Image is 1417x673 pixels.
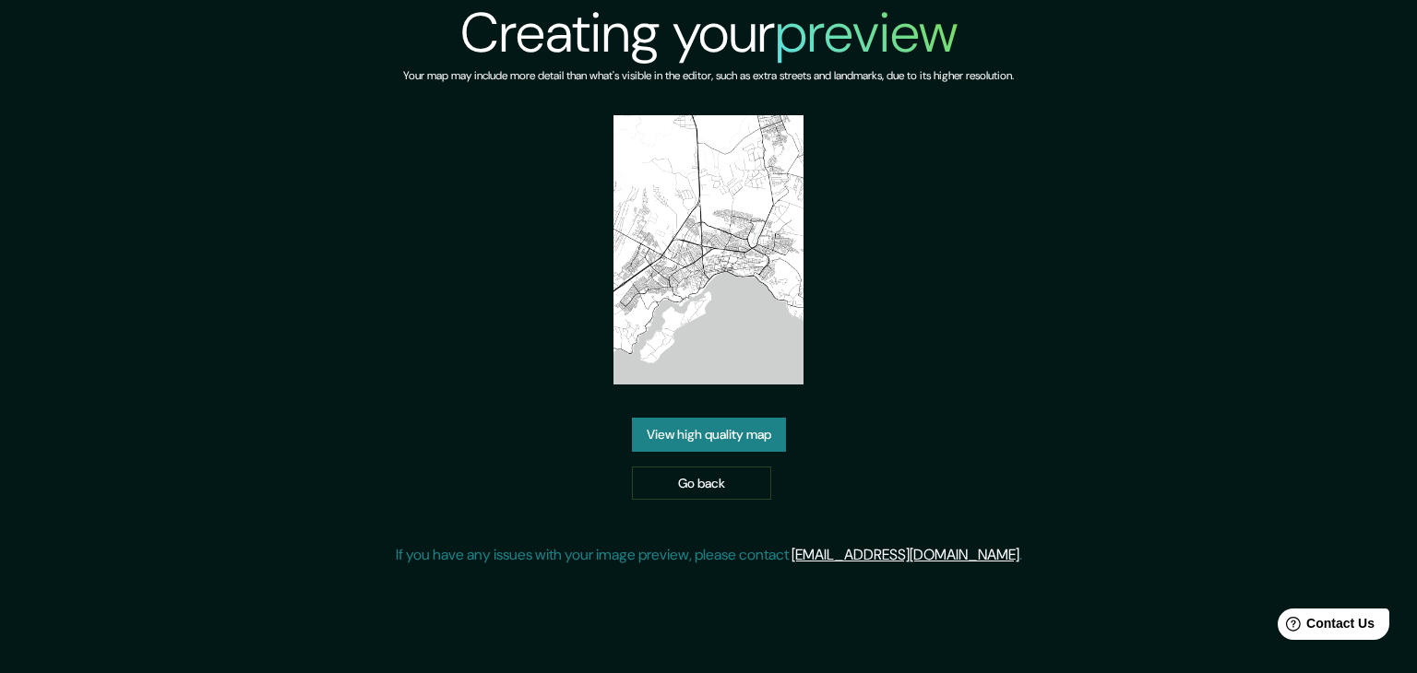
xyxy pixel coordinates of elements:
[403,66,1014,86] h6: Your map may include more detail than what's visible in the editor, such as extra streets and lan...
[632,418,786,452] a: View high quality map
[792,545,1019,564] a: [EMAIL_ADDRESS][DOMAIN_NAME]
[396,544,1022,566] p: If you have any issues with your image preview, please contact .
[1253,601,1397,653] iframe: Help widget launcher
[613,115,804,384] img: created-map-preview
[632,466,771,501] a: Go back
